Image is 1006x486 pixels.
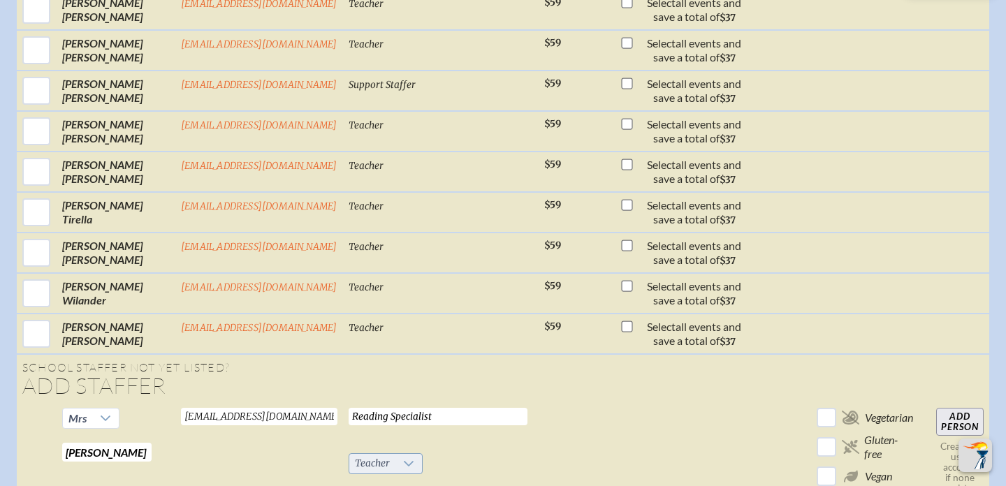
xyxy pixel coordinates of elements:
[181,79,337,91] a: [EMAIL_ADDRESS][DOMAIN_NAME]
[349,408,527,425] input: Job Title for Nametag (40 chars max)
[349,281,384,293] span: Teacher
[57,233,175,273] td: [PERSON_NAME] [PERSON_NAME]
[544,321,561,332] span: $59
[647,158,676,171] span: Select
[349,322,384,334] span: Teacher
[181,38,337,50] a: [EMAIL_ADDRESS][DOMAIN_NAME]
[349,454,395,473] span: Teacher
[181,200,337,212] a: [EMAIL_ADDRESS][DOMAIN_NAME]
[57,192,175,233] td: [PERSON_NAME] Tirella
[639,320,749,348] p: all events and save a total of
[349,241,384,253] span: Teacher
[181,119,337,131] a: [EMAIL_ADDRESS][DOMAIN_NAME]
[961,441,989,469] img: To the top
[181,160,337,172] a: [EMAIL_ADDRESS][DOMAIN_NAME]
[57,30,175,71] td: [PERSON_NAME] [PERSON_NAME]
[639,36,749,64] p: all events and save a total of
[57,273,175,314] td: [PERSON_NAME] Wilander
[936,408,984,436] input: Add Person
[349,38,384,50] span: Teacher
[544,280,561,292] span: $59
[865,411,913,425] span: Vegetarian
[720,336,736,348] span: $37
[639,198,749,226] p: all events and save a total of
[639,279,749,307] p: all events and save a total of
[181,408,337,425] input: Email
[958,439,992,472] button: Scroll Top
[865,469,892,483] span: Vegan
[720,12,736,24] span: $37
[720,52,736,64] span: $37
[647,77,676,90] span: Select
[647,117,676,131] span: Select
[864,433,914,461] span: Gluten-free
[544,240,561,251] span: $59
[720,93,736,105] span: $37
[57,314,175,354] td: [PERSON_NAME] [PERSON_NAME]
[181,281,337,293] a: [EMAIL_ADDRESS][DOMAIN_NAME]
[181,322,337,334] a: [EMAIL_ADDRESS][DOMAIN_NAME]
[720,295,736,307] span: $37
[349,119,384,131] span: Teacher
[720,174,736,186] span: $37
[647,198,676,212] span: Select
[544,78,561,89] span: $59
[544,199,561,211] span: $59
[63,408,92,428] span: Mrs
[68,411,87,425] span: Mrs
[639,77,749,105] p: all events and save a total of
[639,117,749,145] p: all events and save a total of
[720,214,736,226] span: $37
[544,159,561,170] span: $59
[639,239,749,267] p: all events and save a total of
[647,320,676,333] span: Select
[544,118,561,130] span: $59
[181,241,337,253] a: [EMAIL_ADDRESS][DOMAIN_NAME]
[544,37,561,49] span: $59
[647,279,676,293] span: Select
[57,152,175,192] td: [PERSON_NAME] [PERSON_NAME]
[349,79,416,91] span: Support Staffer
[720,133,736,145] span: $37
[647,36,676,50] span: Select
[647,239,676,252] span: Select
[639,158,749,186] p: all events and save a total of
[57,111,175,152] td: [PERSON_NAME] [PERSON_NAME]
[349,200,384,212] span: Teacher
[720,255,736,267] span: $37
[62,443,152,462] input: First Name
[57,71,175,111] td: [PERSON_NAME] [PERSON_NAME]
[349,160,384,172] span: Teacher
